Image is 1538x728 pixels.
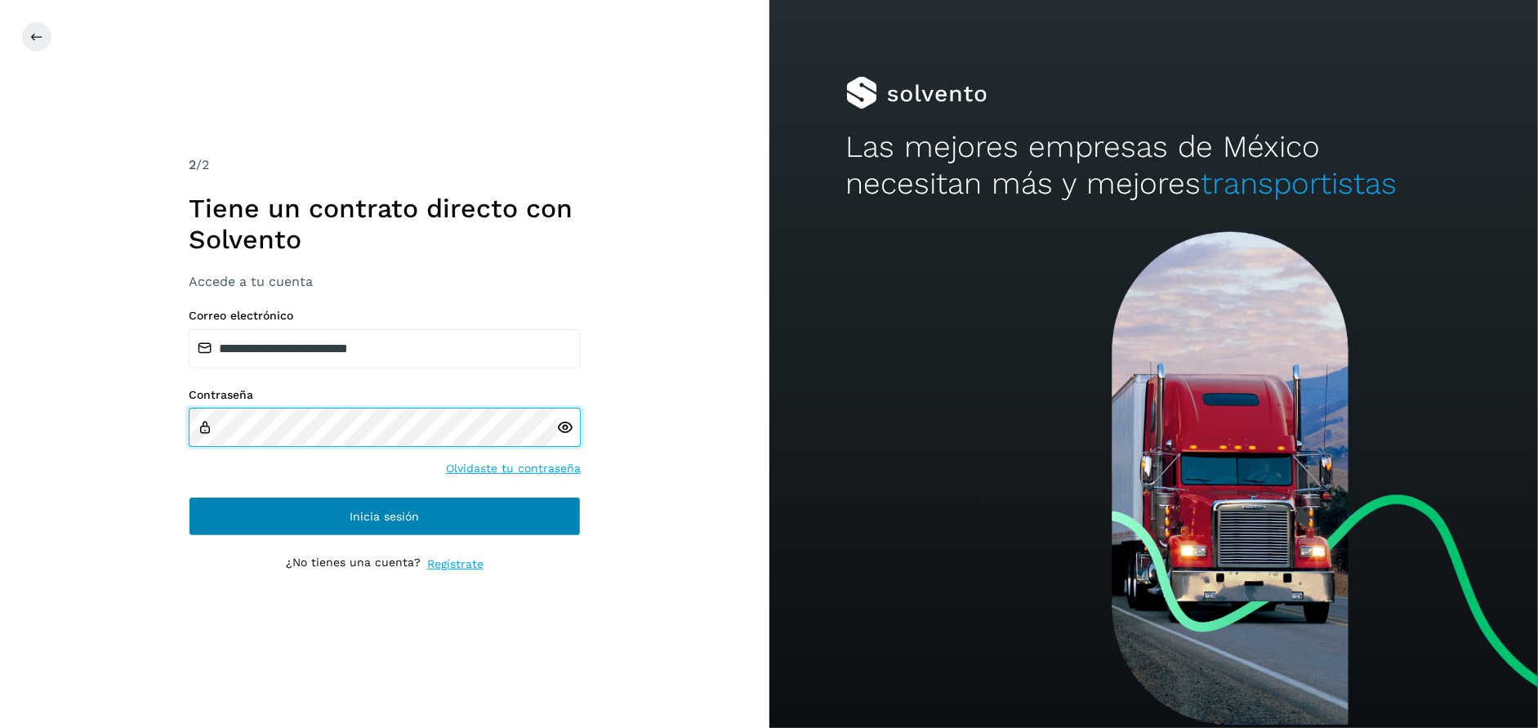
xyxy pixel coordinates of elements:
[286,556,421,573] p: ¿No tienes una cuenta?
[189,155,581,175] div: /2
[189,157,196,172] span: 2
[1201,166,1398,201] span: transportistas
[427,556,484,573] a: Regístrate
[350,511,419,522] span: Inicia sesión
[846,129,1461,202] h2: Las mejores empresas de México necesitan más y mejores
[189,497,581,536] button: Inicia sesión
[189,388,581,402] label: Contraseña
[446,460,581,477] a: Olvidaste tu contraseña
[189,309,581,323] label: Correo electrónico
[189,274,581,289] h3: Accede a tu cuenta
[189,193,581,256] h1: Tiene un contrato directo con Solvento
